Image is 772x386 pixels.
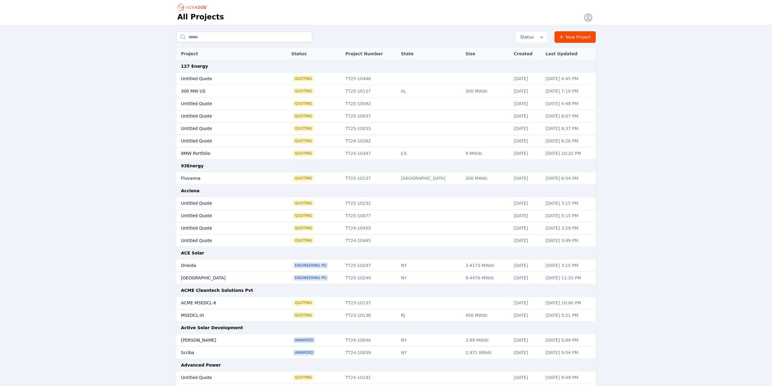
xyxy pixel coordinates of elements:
[511,222,542,234] td: [DATE]
[515,32,547,43] button: Status
[542,172,596,185] td: [DATE] 6:54 PM
[176,197,273,210] td: Untitled Quote
[176,210,273,222] td: Untitled Quote
[176,97,273,110] td: Untitled Quote
[342,347,398,359] td: TT24-10039
[542,371,596,384] td: [DATE] 9:49 PM
[176,172,273,185] td: Fluvanna
[398,85,462,97] td: AL
[342,309,398,322] td: TT23-10136
[176,160,596,172] td: 93Energy
[176,73,596,85] tr: Untitled QuoteQuotingTT25-10446[DATE][DATE] 4:45 PM
[176,334,596,347] tr: [PERSON_NAME]AwardedTT24-10040NY3.99 MWdc[DATE][DATE] 5:09 PM
[294,151,313,156] span: Quoting
[511,259,542,272] td: [DATE]
[398,48,462,60] th: State
[342,122,398,135] td: TT25-10033
[176,147,273,160] td: 9MW Portfolio
[176,222,596,234] tr: Untitled QuoteQuotingTT24-10455[DATE][DATE] 3:29 PM
[542,272,596,284] td: [DATE] 11:33 PM
[176,359,596,371] td: Advanced Power
[342,85,398,97] td: TT25-10127
[176,48,273,60] th: Project
[176,122,596,135] tr: Untitled QuoteQuotingTT25-10033[DATE][DATE] 8:37 PM
[542,48,596,60] th: Last Updated
[542,197,596,210] td: [DATE] 3:15 PM
[462,309,511,322] td: 450 MWdc
[294,89,313,94] span: Quoting
[176,122,273,135] td: Untitled Quote
[176,297,596,309] tr: ACME MSEDCL-6QuotingTT23-10137[DATE][DATE] 10:00 PM
[398,172,462,185] td: [GEOGRAPHIC_DATA]
[511,234,542,247] td: [DATE]
[511,135,542,147] td: [DATE]
[342,97,398,110] td: TT25-10042
[176,234,273,247] td: Untitled Quote
[176,347,273,359] td: Scriba
[542,234,596,247] td: [DATE] 3:49 PM
[176,347,596,359] tr: ScribaAwardedTT24-10039NY2.971 MWdc[DATE][DATE] 9:54 PM
[542,259,596,272] td: [DATE] 3:15 PM
[342,259,398,272] td: TT25-10247
[398,272,462,284] td: NY
[176,259,273,272] td: Oneida
[294,176,313,181] span: Quoting
[342,197,398,210] td: TT25-10232
[294,201,313,206] span: Quoting
[176,110,596,122] tr: Untitled QuoteQuotingTT25-10037[DATE][DATE] 8:07 PM
[542,297,596,309] td: [DATE] 10:00 PM
[342,48,398,60] th: Project Number
[511,347,542,359] td: [DATE]
[462,147,511,160] td: 9 MWdc
[462,272,511,284] td: 9.4476 MWdc
[294,101,313,106] span: Quoting
[176,272,596,284] tr: [GEOGRAPHIC_DATA]Engineering POTT25-10240NY9.4476 MWdc[DATE][DATE] 11:33 PM
[294,213,313,218] span: Quoting
[176,85,273,97] td: 300 MW US
[511,172,542,185] td: [DATE]
[176,297,273,309] td: ACME MSEDCL-6
[542,85,596,97] td: [DATE] 7:10 PM
[542,210,596,222] td: [DATE] 5:15 PM
[462,85,511,97] td: 300 MWdc
[176,272,273,284] td: [GEOGRAPHIC_DATA]
[294,313,313,318] span: Quoting
[518,34,534,40] span: Status
[294,114,313,118] span: Quoting
[294,126,313,131] span: Quoting
[294,338,315,343] span: Awarded
[398,334,462,347] td: NY
[342,297,398,309] td: TT23-10137
[294,138,313,143] span: Quoting
[176,284,596,297] td: ACME Cleantech Solutions Pvt
[342,73,398,85] td: TT25-10446
[511,210,542,222] td: [DATE]
[398,147,462,160] td: CA
[511,97,542,110] td: [DATE]
[288,48,342,60] th: Status
[176,309,273,322] td: MSEDCL-VI
[176,73,273,85] td: Untitled Quote
[511,147,542,160] td: [DATE]
[342,172,398,185] td: TT25-10137
[511,297,542,309] td: [DATE]
[542,73,596,85] td: [DATE] 4:45 PM
[177,12,224,22] h1: All Projects
[176,334,273,347] td: [PERSON_NAME]
[542,110,596,122] td: [DATE] 8:07 PM
[542,135,596,147] td: [DATE] 6:26 PM
[176,222,273,234] td: Untitled Quote
[342,334,398,347] td: TT24-10040
[342,272,398,284] td: TT25-10240
[294,375,313,380] span: Quoting
[294,275,328,280] span: Engineering PO
[342,135,398,147] td: TT24-10362
[342,110,398,122] td: TT25-10037
[542,122,596,135] td: [DATE] 8:37 PM
[176,110,273,122] td: Untitled Quote
[176,185,596,197] td: Acciona
[342,147,398,160] td: TT24-10347
[555,31,596,43] a: New Project
[462,172,511,185] td: 200 MWdc
[542,97,596,110] td: [DATE] 4:48 PM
